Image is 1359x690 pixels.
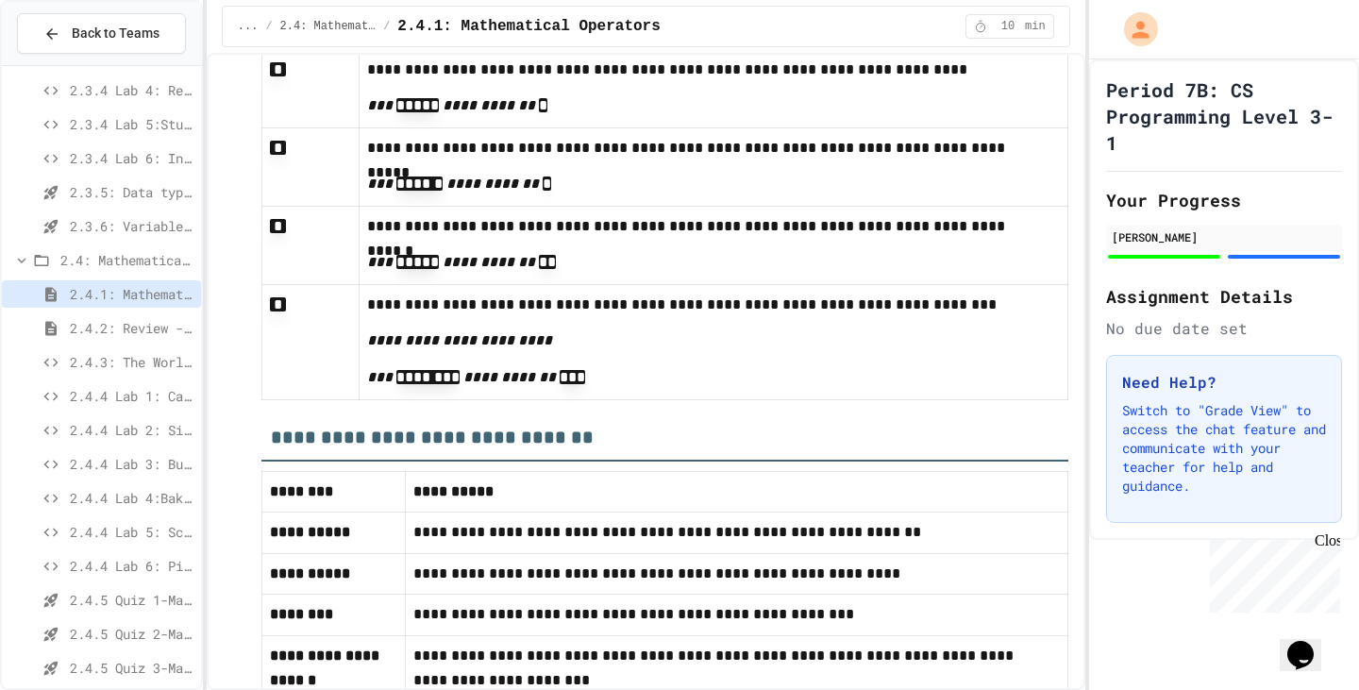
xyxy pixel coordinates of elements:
[72,24,159,43] span: Back to Teams
[1106,187,1342,213] h2: Your Progress
[1202,532,1340,613] iframe: chat widget
[70,386,193,406] span: 2.4.4 Lab 1: Calculator Fix
[1025,19,1046,34] span: min
[70,148,193,168] span: 2.3.4 Lab 6: Inventory Organizer
[70,624,193,644] span: 2.4.5 Quiz 2-Mathematical Operators
[1122,401,1326,496] p: Switch to "Grade View" to access the chat feature and communicate with your teacher for help and ...
[8,8,130,120] div: Chat with us now!Close
[17,13,186,54] button: Back to Teams
[238,19,259,34] span: ...
[1106,317,1342,340] div: No due date set
[993,19,1023,34] span: 10
[397,15,660,38] span: 2.4.1: Mathematical Operators
[70,284,193,304] span: 2.4.1: Mathematical Operators
[70,182,193,202] span: 2.3.5: Data types-Quiz
[70,318,193,338] span: 2.4.2: Review - Mathematical Operators
[70,522,193,542] span: 2.4.4 Lab 5: Score Calculator
[70,590,193,610] span: 2.4.5 Quiz 1-Mathematical Operators
[1106,283,1342,310] h2: Assignment Details
[1112,228,1336,245] div: [PERSON_NAME]
[70,80,193,100] span: 2.3.4 Lab 4: Recipe Calculator
[1122,371,1326,394] h3: Need Help?
[60,250,193,270] span: 2.4: Mathematical Operators
[280,19,377,34] span: 2.4: Mathematical Operators
[70,454,193,474] span: 2.4.4 Lab 3: Budget Tracker Fix
[70,352,193,372] span: 2.4.3: The World's Worst [PERSON_NAME] Market
[1104,8,1163,51] div: My Account
[1280,614,1340,671] iframe: chat widget
[70,420,193,440] span: 2.4.4 Lab 2: Simple Calculator
[265,19,272,34] span: /
[70,216,193,236] span: 2.3.6: Variables-Quiz
[70,114,193,134] span: 2.3.4 Lab 5:Student ID Scanner
[70,556,193,576] span: 2.4.4 Lab 6: Pizza Order Calculator
[70,488,193,508] span: 2.4.4 Lab 4:Bakery Price Calculator
[70,658,193,678] span: 2.4.5 Quiz 3-Mathematical Operators
[1106,76,1342,156] h1: Period 7B: CS Programming Level 3-1
[383,19,390,34] span: /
